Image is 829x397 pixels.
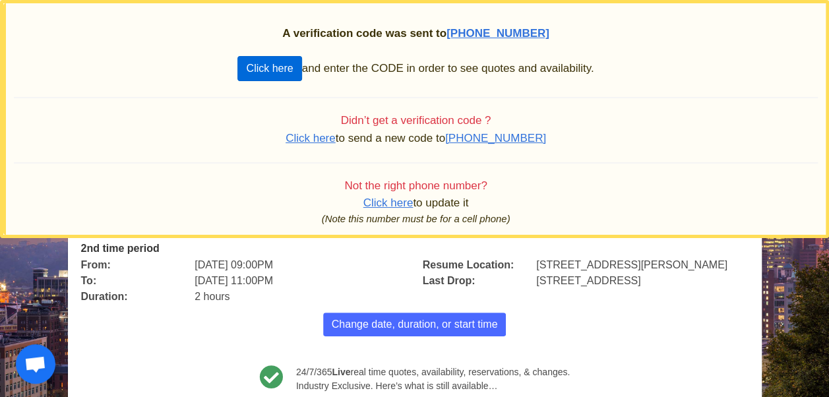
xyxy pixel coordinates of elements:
[81,291,128,302] b: Duration:
[237,56,301,81] button: Click here
[296,365,570,379] span: 24/7/365 real time quotes, availability, reservations, & changes.
[363,197,414,209] span: Click here
[14,56,818,81] p: and enter the CODE in order to see quotes and availability.
[16,344,55,384] div: Open chat
[14,27,818,40] h2: A verification code was sent to
[14,131,818,146] p: to send a new code to
[323,313,507,336] button: Change date, duration, or start time
[81,259,111,270] b: From:
[14,114,818,127] h4: Didn’t get a verification code ?
[187,265,414,289] div: [DATE] 11:00PM
[528,265,756,289] div: [STREET_ADDRESS]
[423,259,514,270] b: Resume Location:
[332,367,350,377] b: Live
[528,249,756,273] div: [STREET_ADDRESS][PERSON_NAME]
[332,317,498,332] span: Change date, duration, or start time
[446,27,549,40] span: [PHONE_NUMBER]
[445,132,546,144] span: [PHONE_NUMBER]
[286,132,336,144] span: Click here
[322,214,510,224] i: (Note this number must be for a cell phone)
[81,242,749,255] h4: 2nd time period
[14,195,818,211] p: to update it
[423,275,476,286] b: Last Drop:
[296,379,570,393] span: Industry Exclusive. Here’s what is still available…
[14,179,818,193] h4: Not the right phone number?
[81,275,97,286] b: To:
[187,281,414,305] div: 2 hours
[187,249,414,273] div: [DATE] 09:00PM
